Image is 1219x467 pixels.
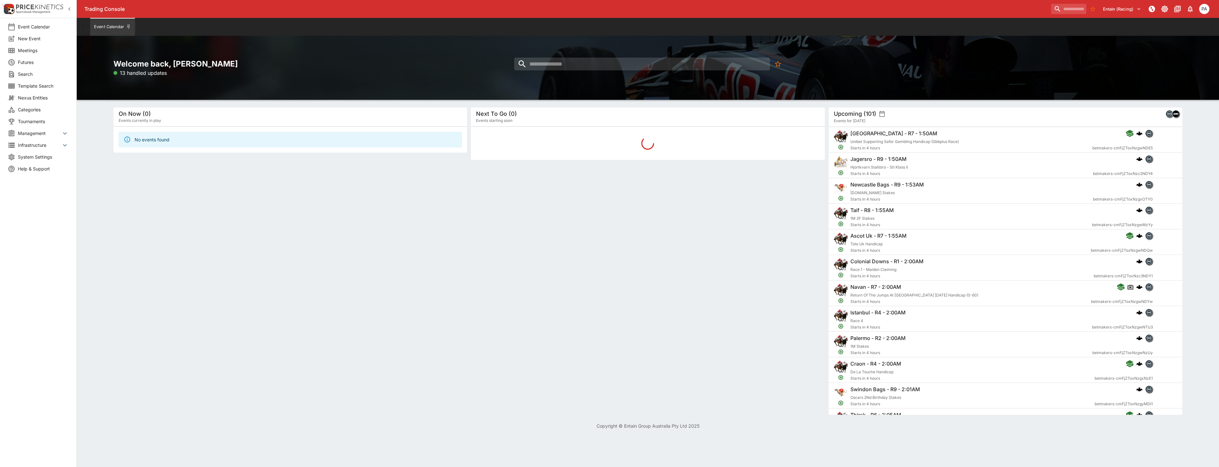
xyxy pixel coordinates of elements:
h6: Jagersro - R9 - 1:50AM [850,156,907,162]
img: Sportsbook Management [16,11,51,13]
span: Template Search [18,83,69,89]
span: Starts in 4 hours [850,401,1095,407]
div: betmakers [1145,411,1153,419]
div: betmakers [1145,309,1153,316]
button: Documentation [1172,3,1183,15]
img: logo-cerberus.svg [1136,130,1143,137]
div: cerberus [1136,360,1143,367]
div: betmakers [1145,257,1153,265]
img: logo-cerberus.svg [1136,360,1143,367]
span: betmakers-cmFjZToxNzgxNzE1 [1095,375,1153,382]
h6: Craon - R4 - 2:00AM [850,360,901,367]
img: logo-cerberus.svg [1136,386,1143,392]
img: logo-cerberus.svg [1136,412,1143,418]
img: logo-cerberus.svg [1136,335,1143,341]
button: Peter Addley [1197,2,1211,16]
span: Starts in 4 hours [850,196,1093,202]
div: betmakers [1145,232,1153,240]
span: Race 1 - Maiden Claiming [850,267,896,272]
div: betmakers [1145,334,1153,342]
img: betmakers.png [1145,335,1153,342]
img: betmakers.png [1145,258,1153,265]
span: betmakers-cmFjZToxNzc3NDY1 [1094,273,1153,279]
h5: Upcoming (101) [834,110,876,117]
img: logo-cerberus.svg [1136,309,1143,316]
img: horse_racing.png [834,360,848,374]
span: Starts in 4 hours [850,298,1091,305]
img: betmakers.png [1145,207,1153,214]
img: betmakers.png [1145,386,1153,393]
span: Nexus Entities [18,94,69,101]
img: horse_racing.png [834,283,848,297]
div: cerberus [1136,412,1143,418]
span: betmakers-cmFjZToxNzgwNDYw [1091,298,1153,305]
svg: Open [838,323,844,329]
span: Meetings [18,47,69,54]
img: PriceKinetics Logo [2,3,15,15]
h6: Palermo - R2 - 2:00AM [850,335,906,342]
button: settings [879,111,885,117]
img: betmakers.png [1145,130,1153,137]
div: cerberus [1136,130,1143,137]
span: Events starting soon [476,117,512,124]
span: Events for [DATE] [834,118,865,124]
img: betmakers.png [1145,181,1153,188]
svg: Open [838,144,844,150]
span: Starts in 4 hours [850,247,1091,254]
img: logo-cerberus.svg [1136,233,1143,239]
img: PriceKinetics [16,4,63,9]
button: Select Tenant [1099,4,1145,14]
span: Event Calendar [18,23,69,30]
div: samemeetingmulti [1172,110,1180,118]
input: search [1051,4,1086,14]
span: Futures [18,59,69,66]
div: betmakers [1145,385,1153,393]
img: horse_racing.png [834,206,848,220]
div: cerberus [1136,258,1143,265]
span: Oscars 2Nd Birthday Stakes [850,395,901,400]
img: betmakers.png [1145,232,1153,239]
div: cerberus [1136,309,1143,316]
img: horse_racing.png [834,257,848,272]
button: Toggle light/dark mode [1159,3,1170,15]
img: harness_racing.png [834,155,848,169]
span: Tote Uk Handicap [850,241,883,246]
img: betmakers.png [1145,309,1153,316]
span: Categories [18,106,69,113]
h6: Ascot Uk - R7 - 1:55AM [850,233,907,239]
div: betmakers [1145,181,1153,188]
span: Starts in 4 hours [850,222,1092,228]
span: betmakers-cmFjZToxNzgwNzUy [1092,350,1153,356]
svg: Open [838,247,844,252]
span: De La Touche Handicap [850,369,894,374]
div: Trading Console [84,6,1049,12]
div: cerberus [1136,386,1143,392]
div: betmakers [1145,206,1153,214]
span: Search [18,71,69,77]
svg: Open [838,375,844,380]
span: betmakers-cmFjZToxNzgwMzYy [1092,222,1153,228]
span: Unibet Supporting Safer Gambling Handicap (Gbbplus Race) [850,139,959,144]
svg: Open [838,298,844,304]
h6: Taif - R8 - 1:55AM [850,207,894,214]
div: cerberus [1136,233,1143,239]
span: Events currently in play [119,117,161,124]
span: betmakers-cmFjZToxNzgxOTY0 [1093,196,1153,202]
h6: Thirsk - R6 - 2:05AM [850,412,901,418]
button: No Bookmarks [1088,4,1098,14]
span: Starts in 4 hours [850,324,1092,330]
img: betmakers.png [1145,360,1153,367]
button: No Bookmarks [772,58,785,70]
div: cerberus [1136,181,1143,188]
span: System Settings [18,154,69,160]
span: Starts in 4 hours [850,145,1092,151]
h5: Next To Go (0) [476,110,517,117]
h6: Navan - R7 - 2:00AM [850,284,901,290]
div: cerberus [1136,156,1143,162]
img: logo-cerberus.svg [1136,284,1143,290]
h6: Swindon Bags - R9 - 2:01AM [850,386,920,393]
img: greyhound_racing.png [834,181,848,195]
span: betmakers-cmFjZToxNzgyMDI1 [1095,401,1153,407]
span: 1M Stakes [850,344,869,349]
img: horse_racing.png [834,411,848,425]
